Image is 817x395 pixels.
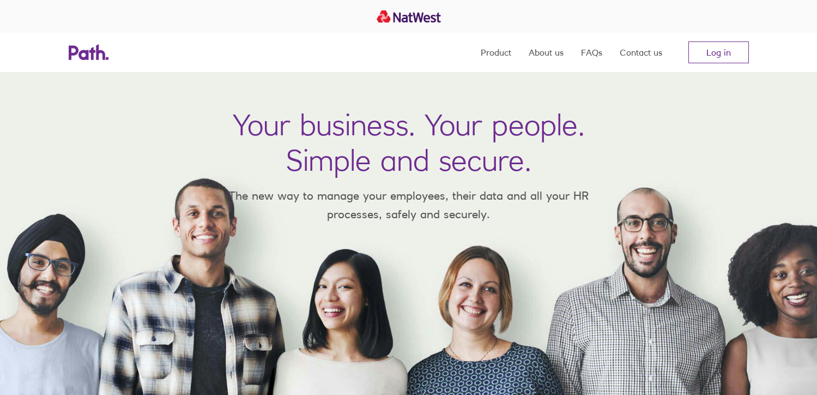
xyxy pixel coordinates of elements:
[688,41,749,63] a: Log in
[581,33,602,72] a: FAQs
[213,187,605,223] p: The new way to manage your employees, their data and all your HR processes, safely and securely.
[481,33,511,72] a: Product
[529,33,564,72] a: About us
[233,107,585,178] h1: Your business. Your people. Simple and secure.
[620,33,662,72] a: Contact us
